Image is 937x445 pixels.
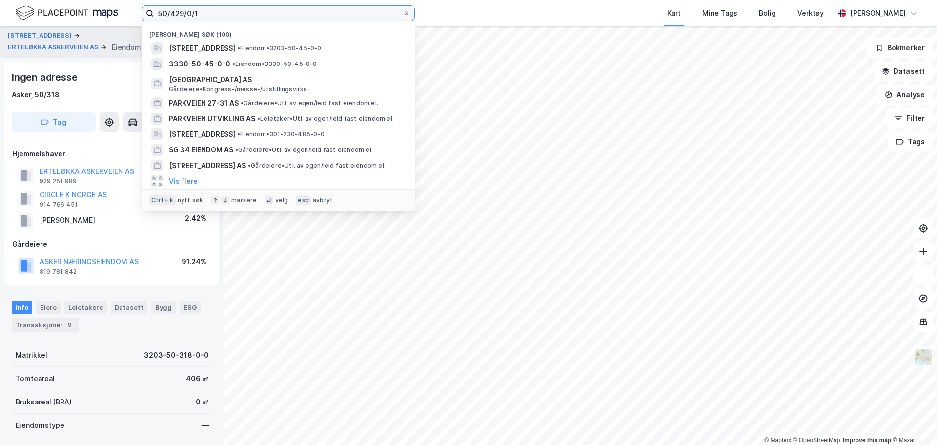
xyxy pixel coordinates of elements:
div: Mine Tags [702,7,737,19]
div: [PERSON_NAME] søk (100) [142,23,415,41]
div: Ingen adresse [12,69,79,85]
div: Matrikkel [16,349,47,361]
div: 929 251 989 [40,177,77,185]
div: Info [12,301,32,314]
span: [STREET_ADDRESS] [169,128,235,140]
span: • [241,99,244,106]
span: Leietaker • Utl. av egen/leid fast eiendom el. [257,115,394,123]
div: 819 781 842 [40,268,77,275]
div: esc [296,195,311,205]
button: Analyse [876,85,933,105]
span: PARKVEIEN UTVIKLING AS [169,113,255,125]
div: 406 ㎡ [186,373,209,384]
div: Verktøy [797,7,824,19]
span: • [235,146,238,153]
button: ERTELØKKA ASKERVEIEN AS [8,42,101,52]
span: Eiendom • 3203-50-45-0-0 [237,44,322,52]
button: Bokmerker [867,38,933,58]
span: 3330-50-45-0-0 [169,58,230,70]
div: 2.42% [185,212,206,224]
div: Eiere [36,301,61,314]
div: Gårdeiere [12,238,212,250]
button: Tag [12,112,96,132]
a: OpenStreetMap [793,437,840,444]
div: 9 [65,320,75,330]
div: velg [275,196,288,204]
div: Transaksjoner [12,318,79,332]
span: Gårdeiere • Utl. av egen/leid fast eiendom el. [248,162,386,170]
div: Hjemmelshaver [12,148,212,160]
input: Søk på adresse, matrikkel, gårdeiere, leietakere eller personer [154,6,403,21]
div: Eiendom [112,42,141,53]
span: • [257,115,260,122]
div: 914 766 451 [40,201,78,209]
span: • [248,162,251,169]
div: Leietakere [64,301,107,314]
div: Bolig [759,7,776,19]
div: 3203-50-318-0-0 [144,349,209,361]
div: Eiendomstype [16,420,64,431]
div: Datasett [111,301,147,314]
button: Filter [886,108,933,128]
span: • [232,60,235,67]
span: Gårdeiere • Kongress-/messe-/utstillingsvirks. [169,85,309,93]
span: • [237,44,240,52]
span: • [237,130,240,138]
button: Vis flere [169,175,198,187]
a: Improve this map [843,437,891,444]
img: logo.f888ab2527a4732fd821a326f86c7f29.svg [16,4,118,21]
div: 0 ㎡ [196,396,209,408]
div: Bruksareal (BRA) [16,396,72,408]
button: [STREET_ADDRESS] [8,31,74,41]
div: Ctrl + k [149,195,176,205]
div: Bygg [151,301,176,314]
div: Asker, 50/318 [12,89,60,101]
div: avbryt [313,196,333,204]
div: ESG [180,301,201,314]
span: Gårdeiere • Utl. av egen/leid fast eiendom el. [241,99,378,107]
div: nytt søk [178,196,204,204]
img: Z [914,348,933,366]
span: [STREET_ADDRESS] AS [169,160,246,171]
div: Tomteareal [16,373,55,384]
button: Tags [888,132,933,151]
div: — [202,420,209,431]
span: Eiendom • 3330-50-45-0-0 [232,60,317,68]
span: PARKVEIEN 27-31 AS [169,97,239,109]
a: Mapbox [764,437,791,444]
div: markere [231,196,257,204]
div: Kart [667,7,681,19]
span: [GEOGRAPHIC_DATA] AS [169,74,403,85]
span: SG 34 EIENDOM AS [169,144,233,156]
div: 91.24% [182,256,206,268]
div: [PERSON_NAME] [850,7,906,19]
span: Eiendom • 301-230-485-0-0 [237,130,325,138]
span: Gårdeiere • Utl. av egen/leid fast eiendom el. [235,146,373,154]
iframe: Chat Widget [888,398,937,445]
button: Datasett [874,62,933,81]
div: [PERSON_NAME] [40,214,95,226]
span: [STREET_ADDRESS] [169,42,235,54]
